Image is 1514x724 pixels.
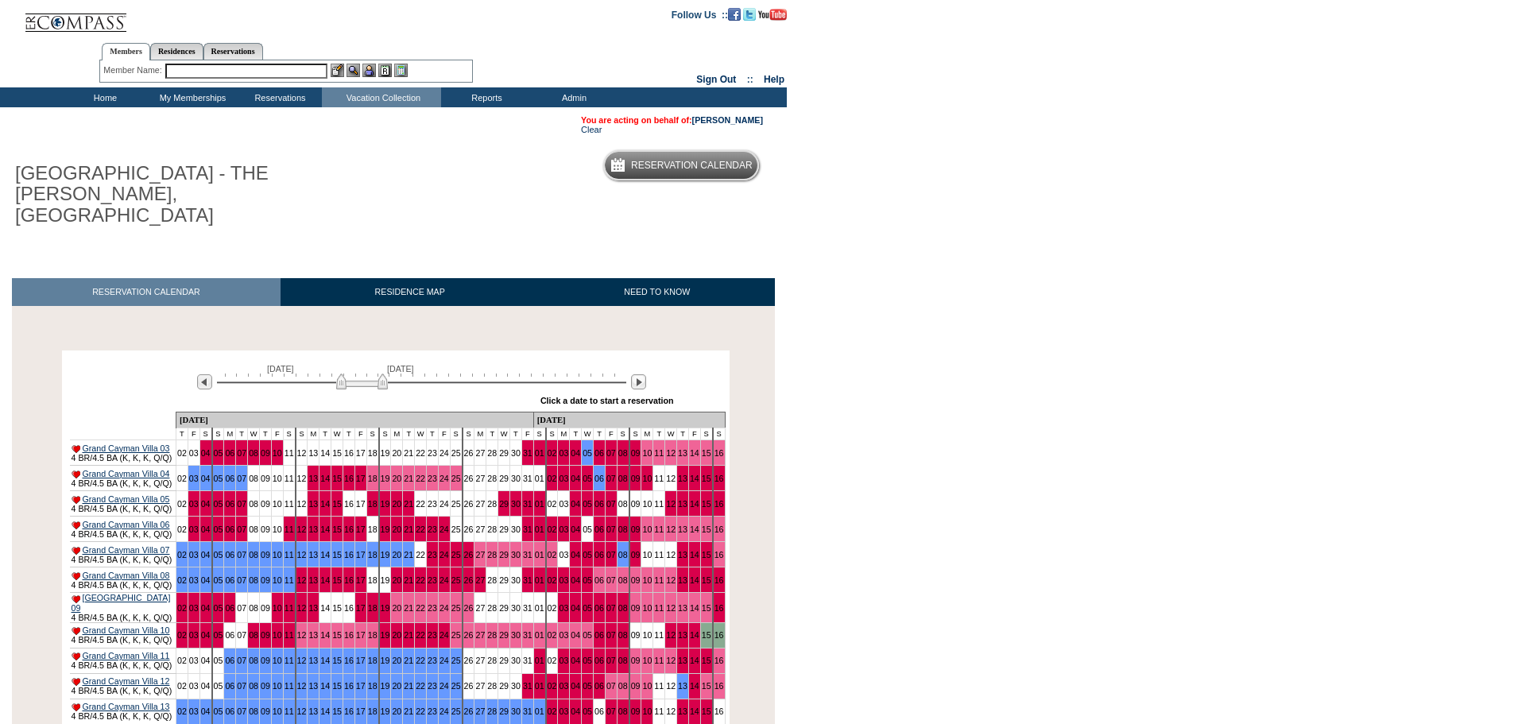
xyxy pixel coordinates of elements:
a: 23 [428,575,437,585]
a: 03 [189,499,199,509]
a: Follow us on Twitter [743,9,756,18]
a: 24 [439,575,449,585]
a: 05 [583,525,592,534]
a: 23 [428,474,437,483]
a: 07 [237,575,246,585]
img: Previous [197,374,212,389]
img: Reservations [378,64,392,77]
a: 05 [583,474,592,483]
a: 10 [642,448,652,458]
a: 06 [225,474,234,483]
a: 12 [297,499,307,509]
a: 29 [499,448,509,458]
a: 06 [225,575,234,585]
a: 12 [666,474,676,483]
a: 21 [404,448,413,458]
a: Members [102,43,150,60]
a: 07 [606,448,616,458]
a: 03 [559,499,568,509]
img: Become our fan on Facebook [728,8,741,21]
a: 20 [392,550,401,559]
a: Grand Cayman Villa 03 [82,443,169,453]
a: 23 [428,448,437,458]
a: 11 [285,448,294,458]
a: 22 [416,499,425,509]
a: 24 [439,525,449,534]
a: 02 [548,499,557,509]
a: 10 [273,448,282,458]
a: 07 [606,474,616,483]
td: My Memberships [147,87,234,107]
a: 05 [583,448,592,458]
a: 15 [332,575,342,585]
a: 05 [583,499,592,509]
a: 04 [571,448,580,458]
a: 16 [714,550,724,559]
td: Reports [441,87,529,107]
a: 02 [548,448,557,458]
a: 11 [285,575,294,585]
a: 02 [548,550,557,559]
a: 27 [475,575,485,585]
a: 20 [392,575,401,585]
a: 05 [583,550,592,559]
img: favorite [72,445,80,453]
a: 10 [273,499,282,509]
a: 05 [214,499,223,509]
a: 18 [368,448,378,458]
a: 16 [714,499,724,509]
a: 02 [548,525,557,534]
a: 08 [249,575,258,585]
a: 04 [201,499,211,509]
a: 04 [201,525,211,534]
a: 21 [404,575,413,585]
a: 25 [451,525,461,534]
a: 28 [487,525,497,534]
a: 03 [189,525,199,534]
a: 03 [189,575,199,585]
a: 07 [606,525,616,534]
a: 13 [308,499,318,509]
a: 13 [678,550,687,559]
a: 15 [332,525,342,534]
a: 16 [344,499,354,509]
a: 07 [237,474,246,483]
a: 15 [702,550,711,559]
a: 16 [714,474,724,483]
a: 27 [475,499,485,509]
a: 01 [535,525,544,534]
a: 30 [511,525,521,534]
img: favorite [72,521,80,529]
img: b_edit.gif [331,64,344,77]
a: 31 [523,550,532,559]
img: Next [631,374,646,389]
a: 29 [499,550,509,559]
a: 15 [332,474,342,483]
a: 09 [261,474,270,483]
a: 01 [535,474,544,483]
a: 16 [344,575,354,585]
a: 21 [404,550,413,559]
a: 11 [654,525,664,534]
a: 13 [308,525,318,534]
a: 14 [320,525,330,534]
a: 06 [594,499,604,509]
a: 31 [523,525,532,534]
a: 06 [594,448,604,458]
a: 13 [678,499,687,509]
a: 07 [606,499,616,509]
a: 28 [487,499,497,509]
a: 22 [416,448,425,458]
a: 14 [690,550,699,559]
a: 08 [249,474,258,483]
a: 03 [559,474,568,483]
a: 13 [308,550,318,559]
a: 13 [308,474,318,483]
a: 16 [344,448,354,458]
a: 05 [214,525,223,534]
a: RESERVATION CALENDAR [12,278,281,306]
a: 17 [356,474,366,483]
a: 25 [451,474,461,483]
a: 22 [416,525,425,534]
a: 09 [631,448,641,458]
